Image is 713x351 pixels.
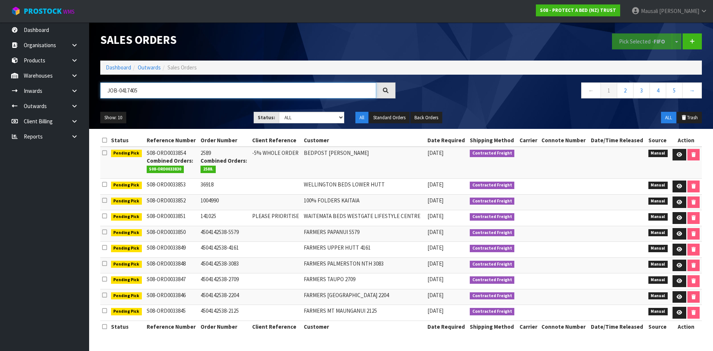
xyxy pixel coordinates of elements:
td: 2589 [199,147,250,179]
span: Manual [648,245,668,252]
span: Pending Pick [111,276,142,284]
span: Contracted Freight [470,276,515,284]
th: Shipping Method [468,134,518,146]
span: Contracted Freight [470,213,515,221]
span: Pending Pick [111,261,142,268]
button: ALL [661,112,676,124]
th: Shipping Method [468,321,518,332]
strong: Combined Orders: [147,157,193,164]
a: ← [581,82,601,98]
span: Pending Pick [111,292,142,300]
span: Pending Pick [111,198,142,205]
td: 100% FOLDERS KAITAIA [302,194,426,210]
th: Client Reference [250,134,302,146]
strong: Combined Orders: [201,157,247,164]
img: cube-alt.png [11,6,20,16]
button: Trash [677,112,702,124]
span: Pending Pick [111,182,142,189]
span: Manual [648,308,668,315]
span: Contracted Freight [470,308,515,315]
td: 1004990 [199,194,250,210]
span: [DATE] [427,181,443,188]
span: [DATE] [427,276,443,283]
span: Contracted Freight [470,261,515,268]
td: FARMERS PALMERSTON NTH 3083 [302,257,426,273]
td: -5% WHOLE ORDER [250,147,302,179]
th: Customer [302,134,426,146]
button: Standard Orders [369,112,410,124]
button: All [355,112,368,124]
span: Contracted Freight [470,292,515,300]
span: [DATE] [427,307,443,314]
td: WAITEMATA BEDS WESTGATE LIFESTYLE CENTRE [302,210,426,226]
span: Manual [648,276,668,284]
span: Manual [648,229,668,237]
td: 4504142538-2709 [199,273,250,289]
span: Manual [648,150,668,157]
th: Reference Number [145,134,199,146]
td: 141025 [199,210,250,226]
a: 4 [649,82,666,98]
td: S08-ORD0033854 [145,147,199,179]
td: 4504142538-3083 [199,257,250,273]
span: 2588. [201,166,216,173]
th: Source [647,321,670,332]
th: Carrier [518,134,540,146]
nav: Page navigation [407,82,702,101]
th: Connote Number [540,134,589,146]
span: [DATE] [427,228,443,235]
th: Order Number [199,321,250,332]
th: Action [670,134,702,146]
span: Pending Pick [111,213,142,221]
span: [DATE] [427,212,443,220]
span: ProStock [24,6,62,16]
span: Pending Pick [111,308,142,315]
a: 3 [633,82,650,98]
td: FARMERS TAUPO 2709 [302,273,426,289]
td: S08-ORD0033847 [145,273,199,289]
span: Contracted Freight [470,182,515,189]
td: S08-ORD0033846 [145,289,199,305]
td: S08-ORD0033851 [145,210,199,226]
span: Manual [648,182,668,189]
a: Outwards [138,64,161,71]
span: [DATE] [427,292,443,299]
a: S08 - PROTECT A BED (NZ) TRUST [536,4,620,16]
td: FARMERS PAPANUI 5579 [302,226,426,242]
span: Contracted Freight [470,150,515,157]
h1: Sales Orders [100,33,395,46]
th: Order Number [199,134,250,146]
th: Date Required [426,321,468,332]
td: FARMERS MT MAUNGANUI 2125 [302,305,426,321]
span: Sales Orders [167,64,197,71]
td: PLEASE PRIORITISE [250,210,302,226]
span: S08-ORD0033830 [147,166,184,173]
td: FARMERS UPPER HUTT 4161 [302,242,426,258]
span: [DATE] [427,260,443,267]
span: Pending Pick [111,245,142,252]
button: Pick Selected -FIFO [612,33,672,49]
td: BEDPOST [PERSON_NAME] [302,147,426,179]
td: S08-ORD0033850 [145,226,199,242]
span: Contracted Freight [470,198,515,205]
td: S08-ORD0033845 [145,305,199,321]
button: Back Orders [410,112,442,124]
small: WMS [63,8,75,15]
a: 5 [666,82,683,98]
td: S08-ORD0033853 [145,179,199,195]
th: Source [647,134,670,146]
span: Pending Pick [111,229,142,237]
span: [PERSON_NAME] [659,7,699,14]
a: 1 [600,82,617,98]
span: [DATE] [427,197,443,204]
th: Date Required [426,134,468,146]
strong: FIFO [654,38,665,45]
th: Date/Time Released [589,321,647,332]
span: Contracted Freight [470,229,515,237]
td: 4504142538-4161 [199,242,250,258]
td: WELLINGTON BEDS LOWER HUTT [302,179,426,195]
a: → [682,82,702,98]
span: Manual [648,213,668,221]
button: Show: 10 [100,112,126,124]
strong: Status: [258,114,275,121]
